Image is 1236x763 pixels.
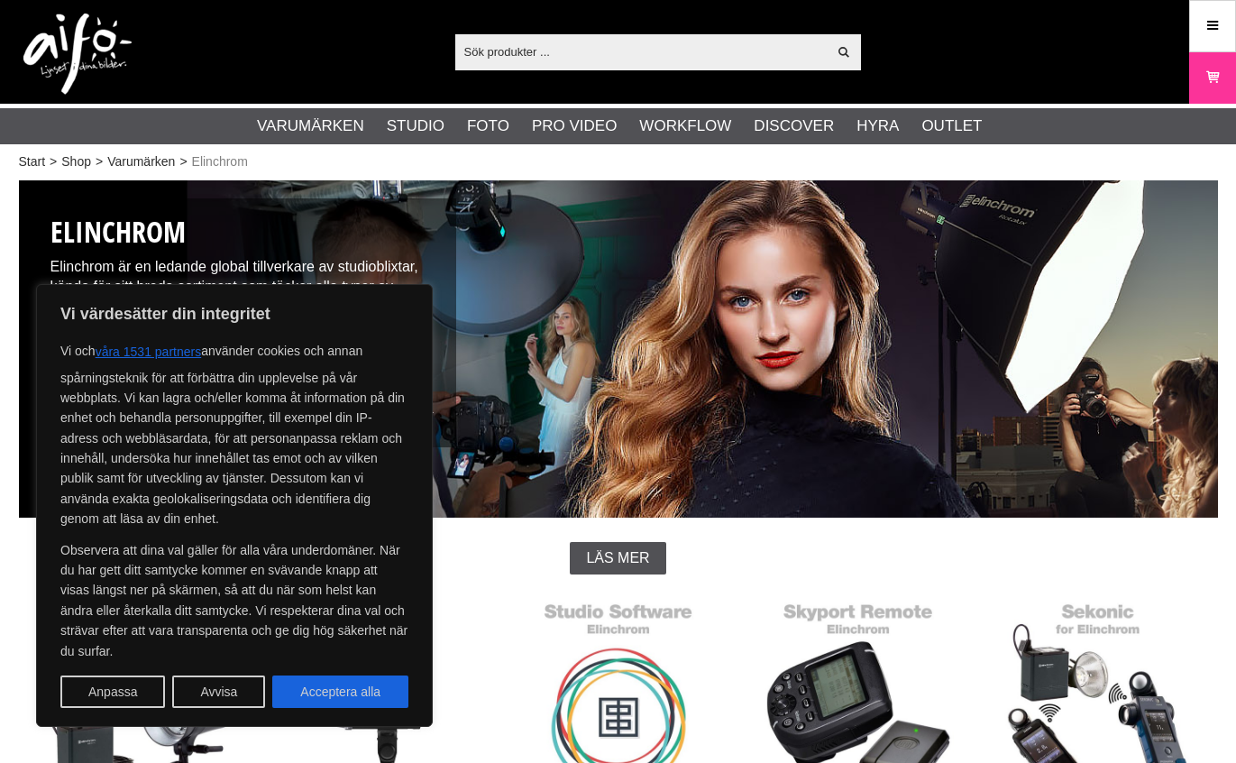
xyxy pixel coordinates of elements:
span: > [96,152,103,171]
div: Vi värdesätter din integritet [36,284,433,727]
a: Discover [754,115,834,138]
p: Vi och använder cookies och annan spårningsteknik för att förbättra din upplevelse på vår webbpla... [60,336,408,529]
a: Workflow [639,115,731,138]
a: Varumärken [257,115,364,138]
a: Varumärken [107,152,175,171]
span: Elinchrom [192,152,248,171]
span: > [50,152,57,171]
input: Sök produkter ... [455,38,828,65]
a: Shop [61,152,91,171]
div: Elinchrom är en ledande global tillverkare av studioblixtar, kända för sitt breda sortiment som t... [37,198,457,447]
button: Acceptera alla [272,676,408,708]
img: Elinchrom Studioblixtar [19,180,1218,518]
p: Observera att dina val gäller för alla våra underdomäner. När du har gett ditt samtycke kommer en... [60,540,408,661]
a: Start [19,152,46,171]
a: Outlet [921,115,982,138]
a: Studio [387,115,444,138]
a: Pro Video [532,115,617,138]
a: Foto [467,115,509,138]
button: våra 1531 partners [96,336,202,368]
button: Avvisa [172,676,265,708]
p: Vi värdesätter din integritet [60,303,408,325]
span: Läs mer [586,550,649,566]
button: Anpassa [60,676,165,708]
h1: Elinchrom [50,212,444,253]
img: logo.png [23,14,132,95]
a: Hyra [856,115,899,138]
span: > [179,152,187,171]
